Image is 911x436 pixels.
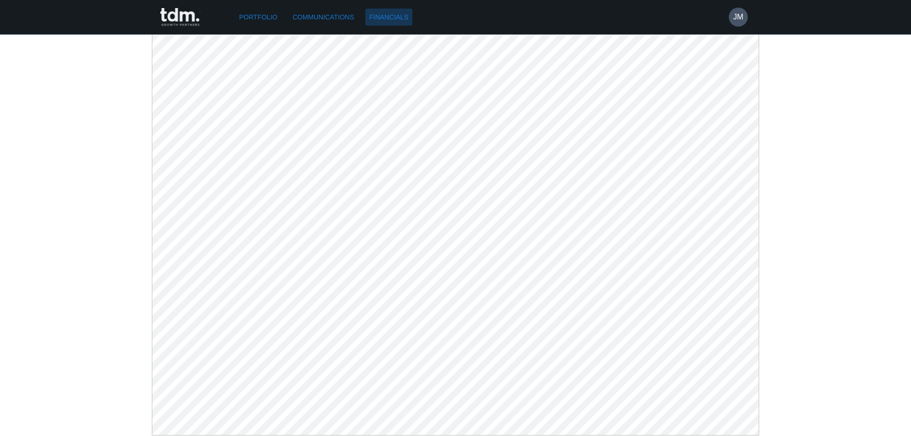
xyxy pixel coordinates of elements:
[235,9,281,26] a: Portfolio
[365,9,412,26] a: Financials
[729,8,748,27] button: JM
[152,34,759,436] img: desktop-pdf
[733,11,743,23] h6: JM
[289,9,358,26] a: Communications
